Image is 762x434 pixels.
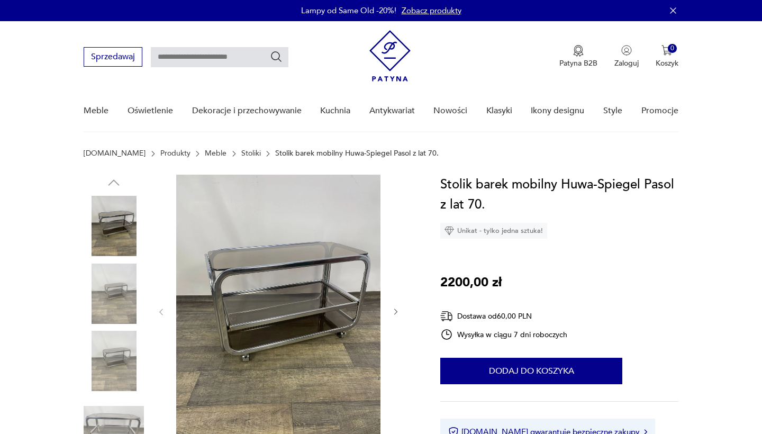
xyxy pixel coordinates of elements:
img: Ikona koszyka [661,45,672,56]
a: Klasyki [486,91,512,131]
img: Patyna - sklep z meblami i dekoracjami vintage [369,30,411,82]
a: Kuchnia [320,91,350,131]
div: Dostawa od 60,00 PLN [440,310,567,323]
p: Koszyk [656,58,678,68]
a: [DOMAIN_NAME] [84,149,146,158]
img: Ikona medalu [573,45,584,57]
h1: Stolik barek mobilny Huwa-Spiegel Pasol z lat 70. [440,175,678,215]
p: Stolik barek mobilny Huwa-Spiegel Pasol z lat 70. [275,149,439,158]
a: Meble [84,91,108,131]
a: Ikony designu [531,91,584,131]
div: Wysyłka w ciągu 7 dni roboczych [440,328,567,341]
button: Szukaj [270,50,283,63]
button: Patyna B2B [559,45,597,68]
img: Zdjęcie produktu Stolik barek mobilny Huwa-Spiegel Pasol z lat 70. [84,196,144,256]
img: Ikona dostawy [440,310,453,323]
img: Ikonka użytkownika [621,45,632,56]
a: Stoliki [241,149,261,158]
a: Sprzedawaj [84,54,142,61]
img: Ikona diamentu [444,226,454,236]
button: 0Koszyk [656,45,678,68]
p: 2200,00 zł [440,273,502,293]
div: Unikat - tylko jedna sztuka! [440,223,547,239]
a: Style [603,91,622,131]
button: Zaloguj [614,45,639,68]
button: Sprzedawaj [84,47,142,67]
p: Patyna B2B [559,58,597,68]
button: Dodaj do koszyka [440,358,622,384]
a: Ikona medaluPatyna B2B [559,45,597,68]
a: Antykwariat [369,91,415,131]
a: Promocje [641,91,678,131]
a: Oświetlenie [128,91,173,131]
a: Nowości [433,91,467,131]
img: Zdjęcie produktu Stolik barek mobilny Huwa-Spiegel Pasol z lat 70. [84,331,144,391]
a: Zobacz produkty [402,5,461,16]
img: Zdjęcie produktu Stolik barek mobilny Huwa-Spiegel Pasol z lat 70. [84,264,144,324]
div: 0 [668,44,677,53]
a: Meble [205,149,226,158]
p: Zaloguj [614,58,639,68]
a: Dekoracje i przechowywanie [192,91,302,131]
p: Lampy od Same Old -20%! [301,5,396,16]
a: Produkty [160,149,190,158]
